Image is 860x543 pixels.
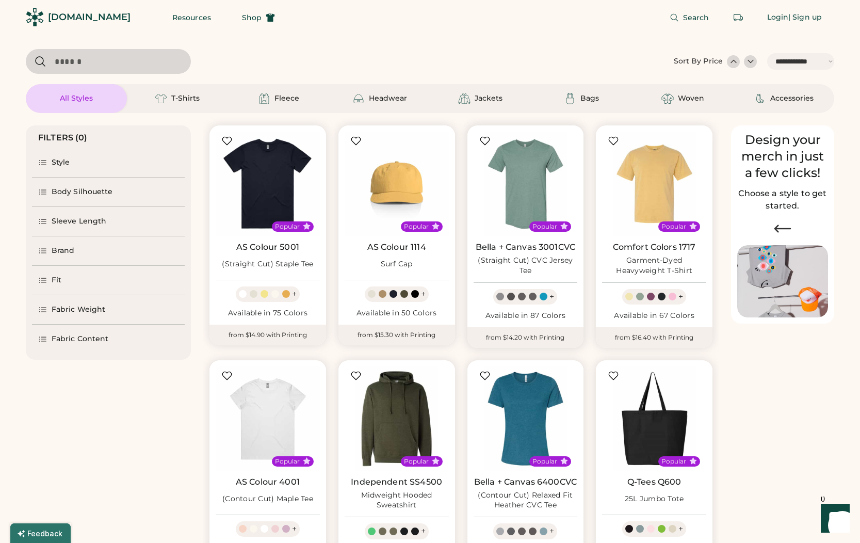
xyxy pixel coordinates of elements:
div: Available in 50 Colors [345,308,449,318]
img: AS Colour 1114 Surf Cap [345,132,449,236]
div: 25L Jumbo Tote [625,494,684,504]
div: Available in 75 Colors [216,308,320,318]
div: Bags [580,93,599,104]
button: Retrieve an order [728,7,749,28]
div: Midweight Hooded Sweatshirt [345,490,449,511]
div: Design your merch in just a few clicks! [737,132,828,181]
img: Headwear Icon [352,92,365,105]
a: Comfort Colors 1717 [613,242,696,252]
button: Popular Style [303,457,311,465]
div: Fabric Content [52,334,108,344]
img: AS Colour 5001 (Straight Cut) Staple Tee [216,132,320,236]
button: Popular Style [689,457,697,465]
img: Comfort Colors 1717 Garment-Dyed Heavyweight T-Shirt [602,132,706,236]
div: Jackets [475,93,502,104]
div: Popular [661,222,686,231]
button: Popular Style [432,222,440,230]
div: + [549,291,554,302]
img: Image of Lisa Congdon Eye Print on T-Shirt and Hat [737,245,828,318]
div: Fabric Weight [52,305,105,315]
button: Popular Style [303,222,311,230]
div: T-Shirts [171,93,200,104]
img: Q-Tees Q600 25L Jumbo Tote [602,366,706,471]
div: + [292,523,297,535]
div: Available in 87 Colors [474,311,578,321]
div: (Contour Cut) Relaxed Fit Heather CVC Tee [474,490,578,511]
img: Independent Trading Co. SS4500 Midweight Hooded Sweatshirt [345,366,449,471]
div: Popular [404,222,429,231]
img: Fleece Icon [258,92,270,105]
button: Popular Style [689,222,697,230]
div: Fit [52,275,61,285]
img: BELLA + CANVAS 6400CVC (Contour Cut) Relaxed Fit Heather CVC Tee [474,366,578,471]
div: Headwear [369,93,407,104]
div: Style [52,157,70,168]
div: from $16.40 with Printing [596,327,712,348]
div: + [421,289,426,300]
a: AS Colour 1114 [367,242,426,252]
div: Accessories [770,93,814,104]
div: Brand [52,246,75,256]
div: + [292,289,297,300]
div: + [678,523,683,535]
a: Q-Tees Q600 [627,477,681,487]
div: Surf Cap [381,259,413,269]
div: (Straight Cut) CVC Jersey Tee [474,255,578,276]
div: Woven [678,93,704,104]
button: Search [657,7,722,28]
img: AS Colour 4001 (Contour Cut) Maple Tee [216,366,320,471]
div: FILTERS (0) [38,132,88,144]
a: AS Colour 4001 [236,477,300,487]
img: Woven Icon [661,92,674,105]
div: from $14.90 with Printing [209,325,326,345]
img: T-Shirts Icon [155,92,167,105]
div: Popular [275,457,300,466]
div: [DOMAIN_NAME] [48,11,131,24]
button: Resources [160,7,223,28]
div: + [549,525,554,537]
div: + [421,525,426,537]
a: AS Colour 5001 [236,242,299,252]
img: BELLA + CANVAS 3001CVC (Straight Cut) CVC Jersey Tee [474,132,578,236]
div: Sleeve Length [52,216,106,227]
span: Search [683,14,709,21]
div: Garment-Dyed Heavyweight T-Shirt [602,255,706,276]
button: Popular Style [432,457,440,465]
h2: Choose a style to get started. [737,187,828,212]
div: Popular [404,457,429,466]
div: Sort By Price [674,56,723,67]
div: Popular [532,222,557,231]
button: Shop [230,7,287,28]
div: Popular [532,457,557,466]
button: Popular Style [560,222,568,230]
div: from $15.30 with Printing [338,325,455,345]
a: Independent SS4500 [351,477,442,487]
div: (Contour Cut) Maple Tee [222,494,313,504]
div: Fleece [274,93,299,104]
button: Popular Style [560,457,568,465]
div: All Styles [60,93,93,104]
div: (Straight Cut) Staple Tee [222,259,313,269]
span: Shop [242,14,262,21]
div: Available in 67 Colors [602,311,706,321]
img: Rendered Logo - Screens [26,8,44,26]
div: | Sign up [788,12,822,23]
div: + [678,291,683,302]
div: Body Silhouette [52,187,113,197]
div: Popular [275,222,300,231]
a: Bella + Canvas 3001CVC [476,242,575,252]
img: Jackets Icon [458,92,470,105]
img: Accessories Icon [754,92,766,105]
div: from $14.20 with Printing [467,327,584,348]
div: Popular [661,457,686,466]
iframe: Front Chat [811,497,855,541]
a: Bella + Canvas 6400CVC [474,477,577,487]
img: Bags Icon [564,92,576,105]
div: Login [767,12,789,23]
